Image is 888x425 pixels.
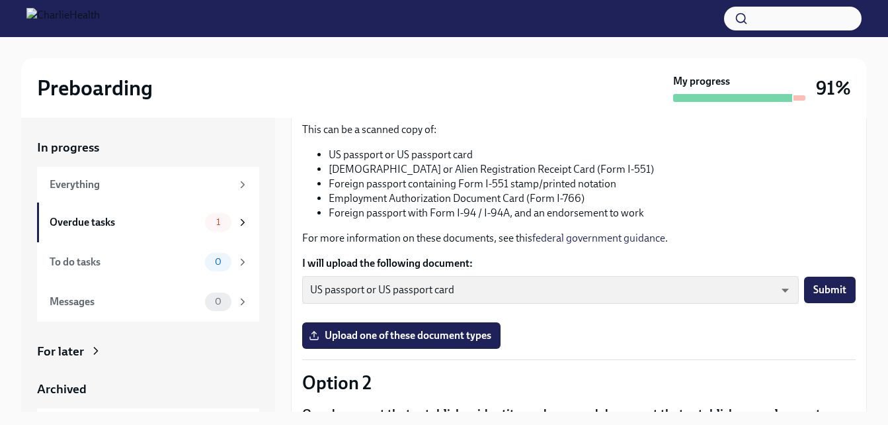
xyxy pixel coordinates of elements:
span: 0 [207,257,229,267]
span: 1 [208,217,228,227]
li: US passport or US passport card [329,148,856,162]
li: [DEMOGRAPHIC_DATA] or Alien Registration Receipt Card (Form I-551) [329,162,856,177]
li: Foreign passport with Form I-94 / I-94A, and an endorsement to work [329,206,856,220]
a: To do tasks0 [37,242,259,282]
div: For later [37,343,84,360]
div: Overdue tasks [50,215,200,230]
label: I will upload the following document: [302,256,856,271]
li: Foreign passport containing Form I-551 stamp/printed notation [329,177,856,191]
p: Option 2 [302,371,856,395]
span: 0 [207,297,229,307]
div: US passport or US passport card [302,276,799,304]
a: Everything [37,167,259,203]
p: For more information on these documents, see this . [302,231,856,246]
a: Overdue tasks1 [37,203,259,242]
span: Submit [813,283,846,297]
li: Employment Authorization Document Card (Form I-766) [329,191,856,206]
div: To do tasks [50,255,200,269]
label: Upload one of these document types [302,322,501,349]
img: CharlieHealth [26,8,100,29]
a: For later [37,343,259,360]
button: Submit [804,277,856,303]
div: Messages [50,295,200,309]
p: This can be a scanned copy of: [302,122,856,137]
a: Archived [37,381,259,398]
h2: Preboarding [37,75,153,101]
a: In progress [37,139,259,156]
strong: My progress [673,74,730,89]
a: Messages0 [37,282,259,322]
div: Everything [50,177,231,192]
span: Upload one of these document types [311,329,491,342]
a: federal government guidance [532,232,665,244]
h3: 91% [816,76,851,100]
